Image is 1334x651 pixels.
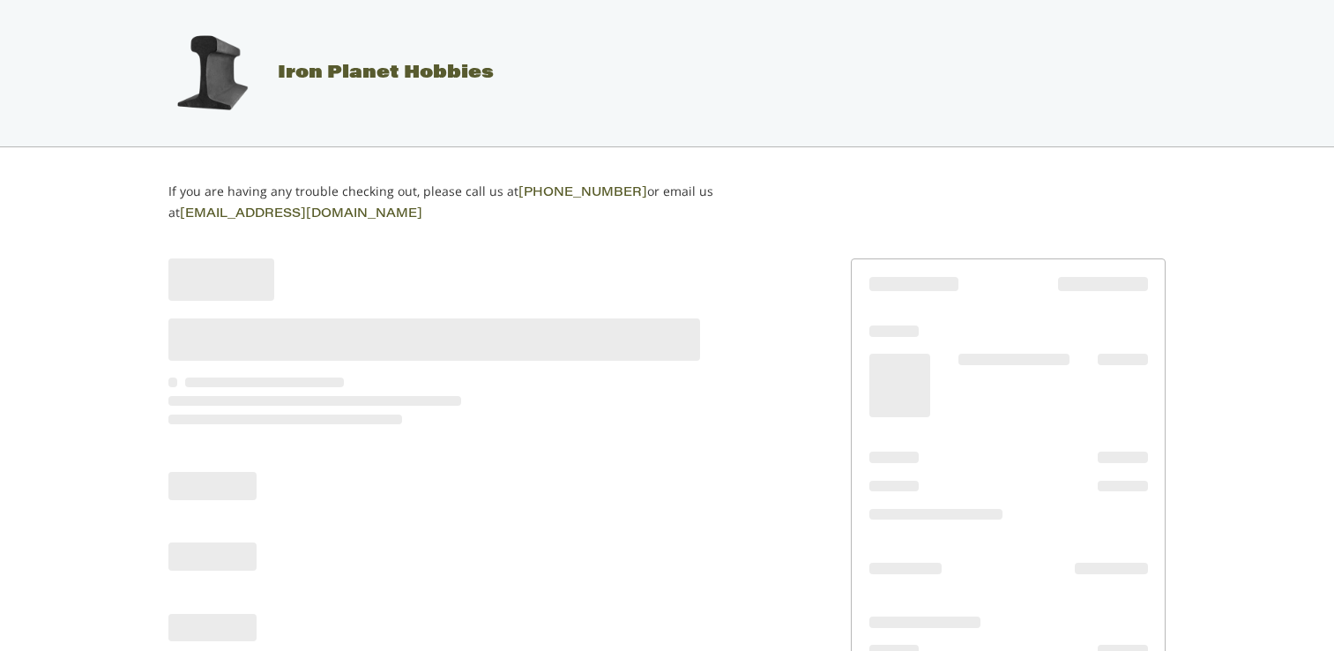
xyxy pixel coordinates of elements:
a: [PHONE_NUMBER] [518,187,647,199]
p: If you are having any trouble checking out, please call us at or email us at [168,182,769,224]
a: Iron Planet Hobbies [150,64,494,82]
img: Iron Planet Hobbies [168,29,256,117]
span: Iron Planet Hobbies [278,64,494,82]
a: [EMAIL_ADDRESS][DOMAIN_NAME] [180,208,422,221]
